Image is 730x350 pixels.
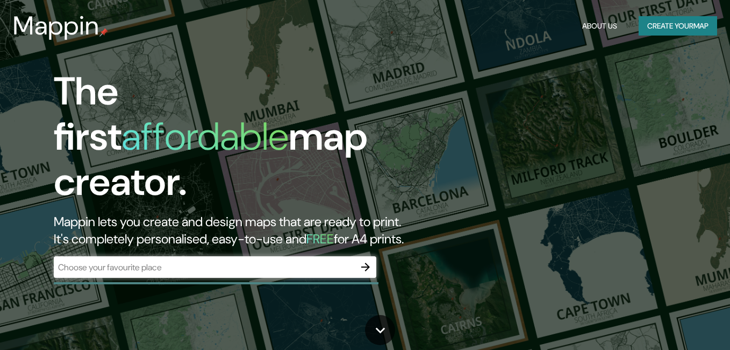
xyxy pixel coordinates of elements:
[639,16,717,36] button: Create yourmap
[54,213,419,248] h2: Mappin lets you create and design maps that are ready to print. It's completely personalised, eas...
[578,16,621,36] button: About Us
[99,28,108,37] img: mappin-pin
[54,69,419,213] h1: The first map creator.
[13,11,99,41] h3: Mappin
[54,261,355,274] input: Choose your favourite place
[121,111,289,162] h1: affordable
[306,230,334,247] h5: FREE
